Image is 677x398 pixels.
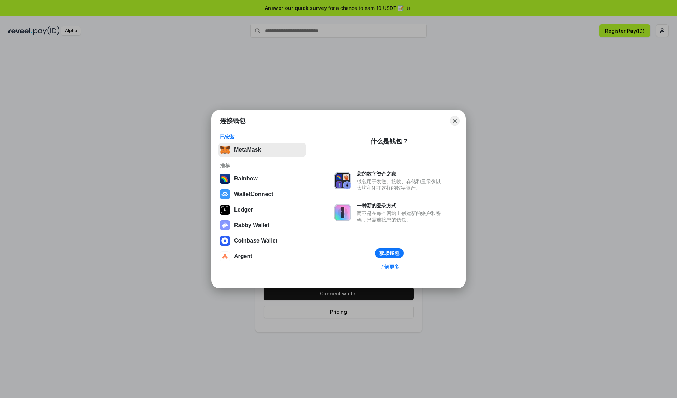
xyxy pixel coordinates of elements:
[220,174,230,184] img: svg+xml,%3Csvg%20width%3D%22120%22%20height%3D%22120%22%20viewBox%3D%220%200%20120%20120%22%20fil...
[220,163,304,169] div: 推荐
[218,234,306,248] button: Coinbase Wallet
[234,191,273,197] div: WalletConnect
[220,189,230,199] img: svg+xml,%3Csvg%20width%3D%2228%22%20height%3D%2228%22%20viewBox%3D%220%200%2028%2028%22%20fill%3D...
[218,203,306,217] button: Ledger
[357,210,444,223] div: 而不是在每个网站上创建新的账户和密码，只需连接您的钱包。
[379,250,399,256] div: 获取钱包
[234,238,277,244] div: Coinbase Wallet
[450,116,460,126] button: Close
[357,202,444,209] div: 一种新的登录方式
[218,187,306,201] button: WalletConnect
[220,236,230,246] img: svg+xml,%3Csvg%20width%3D%2228%22%20height%3D%2228%22%20viewBox%3D%220%200%2028%2028%22%20fill%3D...
[220,205,230,215] img: svg+xml,%3Csvg%20xmlns%3D%22http%3A%2F%2Fwww.w3.org%2F2000%2Fsvg%22%20width%3D%2228%22%20height%3...
[218,249,306,263] button: Argent
[220,145,230,155] img: svg+xml,%3Csvg%20fill%3D%22none%22%20height%3D%2233%22%20viewBox%3D%220%200%2035%2033%22%20width%...
[234,147,261,153] div: MetaMask
[234,253,252,259] div: Argent
[370,137,408,146] div: 什么是钱包？
[220,220,230,230] img: svg+xml,%3Csvg%20xmlns%3D%22http%3A%2F%2Fwww.w3.org%2F2000%2Fsvg%22%20fill%3D%22none%22%20viewBox...
[220,251,230,261] img: svg+xml,%3Csvg%20width%3D%2228%22%20height%3D%2228%22%20viewBox%3D%220%200%2028%2028%22%20fill%3D...
[234,207,253,213] div: Ledger
[218,172,306,186] button: Rainbow
[218,143,306,157] button: MetaMask
[357,178,444,191] div: 钱包用于发送、接收、存储和显示像以太坊和NFT这样的数字资产。
[234,222,269,228] div: Rabby Wallet
[375,248,404,258] button: 获取钱包
[220,134,304,140] div: 已安装
[234,176,258,182] div: Rainbow
[357,171,444,177] div: 您的数字资产之家
[334,172,351,189] img: svg+xml,%3Csvg%20xmlns%3D%22http%3A%2F%2Fwww.w3.org%2F2000%2Fsvg%22%20fill%3D%22none%22%20viewBox...
[379,264,399,270] div: 了解更多
[220,117,245,125] h1: 连接钱包
[375,262,403,271] a: 了解更多
[334,204,351,221] img: svg+xml,%3Csvg%20xmlns%3D%22http%3A%2F%2Fwww.w3.org%2F2000%2Fsvg%22%20fill%3D%22none%22%20viewBox...
[218,218,306,232] button: Rabby Wallet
